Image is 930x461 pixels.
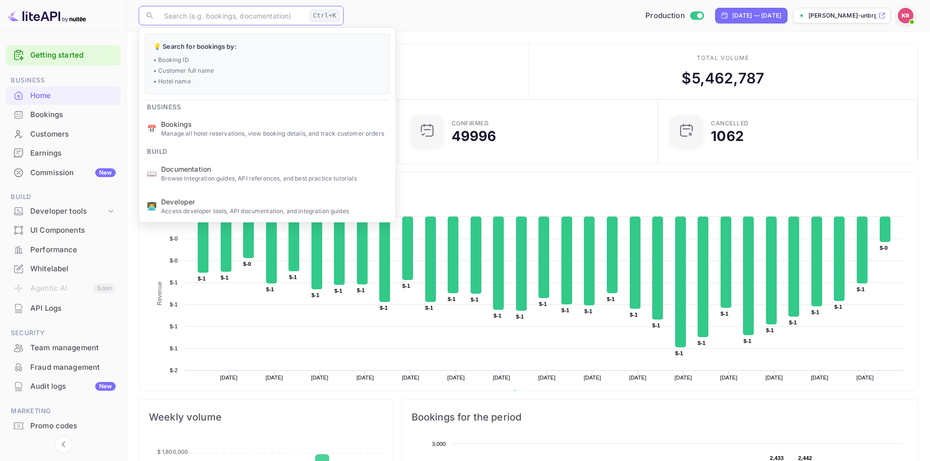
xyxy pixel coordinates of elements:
[6,105,121,123] a: Bookings
[30,90,116,101] div: Home
[629,375,647,381] text: [DATE]
[857,286,865,292] text: $-1
[266,286,274,292] text: $-1
[6,86,121,104] a: Home
[538,375,556,381] text: [DATE]
[675,350,683,356] text: $-1
[447,375,465,381] text: [DATE]
[170,280,178,285] text: $-1
[149,409,383,425] span: Weekly volume
[380,305,388,311] text: $-1
[6,192,121,202] span: Build
[8,8,86,23] img: LiteAPI logo
[147,200,157,212] p: 👨‍💻
[6,260,121,278] a: Whitelabel
[55,436,72,453] button: Collapse navigation
[153,42,381,52] p: 💡 Search for bookings by:
[452,129,496,143] div: 49996
[6,377,121,395] a: Audit logsNew
[149,182,908,198] span: Commission Growth Over Time
[6,339,121,358] div: Team management
[880,245,888,251] text: $-0
[161,119,388,129] span: Bookings
[425,305,433,311] text: $-1
[170,301,178,307] text: $-1
[682,67,764,89] div: $ 5,462,787
[471,297,478,302] text: $-1
[30,148,116,159] div: Earnings
[452,120,489,126] div: Confirmed
[732,11,781,20] div: [DATE] — [DATE]
[811,375,828,381] text: [DATE]
[711,129,744,143] div: 1062
[6,163,121,182] div: CommissionNew
[6,75,121,86] span: Business
[698,340,705,346] text: $-1
[289,274,297,280] text: $-1
[521,390,546,397] text: Revenue
[30,206,106,217] div: Developer tools
[334,288,342,294] text: $-1
[6,417,121,435] a: Promo codes
[243,261,251,267] text: $-0
[6,163,121,181] a: CommissionNew
[157,448,188,455] tspan: $ 1,600,000
[147,123,157,135] p: 📅
[139,97,188,113] span: Business
[311,375,329,381] text: [DATE]
[6,221,121,240] div: UI Components
[6,105,121,124] div: Bookings
[539,301,547,307] text: $-1
[30,109,116,120] div: Bookings
[6,125,121,144] div: Customers
[156,281,163,305] text: Revenue
[30,244,116,256] div: Performance
[30,381,116,392] div: Audit logs
[6,358,121,376] a: Fraud management
[139,141,175,157] span: Build
[153,66,381,75] p: • Customer full name
[584,375,601,381] text: [DATE]
[494,313,501,319] text: $-1
[6,144,121,163] div: Earnings
[6,144,121,162] a: Earnings
[153,77,381,86] p: • Hotel name
[95,382,116,391] div: New
[630,312,638,318] text: $-1
[6,299,121,318] div: API Logs
[412,409,908,425] span: Bookings for the period
[356,375,374,381] text: [DATE]
[30,50,116,61] a: Getting started
[711,120,749,126] div: CANCELLED
[720,375,738,381] text: [DATE]
[856,375,874,381] text: [DATE]
[432,441,445,447] text: 3,000
[516,314,524,320] text: $-1
[6,299,121,317] a: API Logs
[6,377,121,396] div: Audit logsNew
[147,167,157,179] p: 📖
[448,296,455,302] text: $-1
[95,168,116,177] div: New
[798,455,812,461] text: 2,442
[652,322,660,328] text: $-1
[721,311,728,317] text: $-1
[198,276,206,281] text: $-1
[493,375,510,381] text: [DATE]
[6,339,121,357] a: Team management
[30,421,116,432] div: Promo codes
[697,54,749,62] div: Total volume
[30,263,116,275] div: Whitelabel
[898,8,913,23] img: Kobus Roux
[161,129,388,138] p: Manage all hotel reservations, view booking details, and track customer orders
[808,11,876,20] p: [PERSON_NAME]-unbrg.[PERSON_NAME]...
[765,375,783,381] text: [DATE]
[310,9,340,22] div: Ctrl+K
[30,342,116,354] div: Team management
[170,323,178,329] text: $-1
[744,338,751,344] text: $-1
[30,303,116,314] div: API Logs
[402,283,410,289] text: $-1
[6,241,121,260] div: Performance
